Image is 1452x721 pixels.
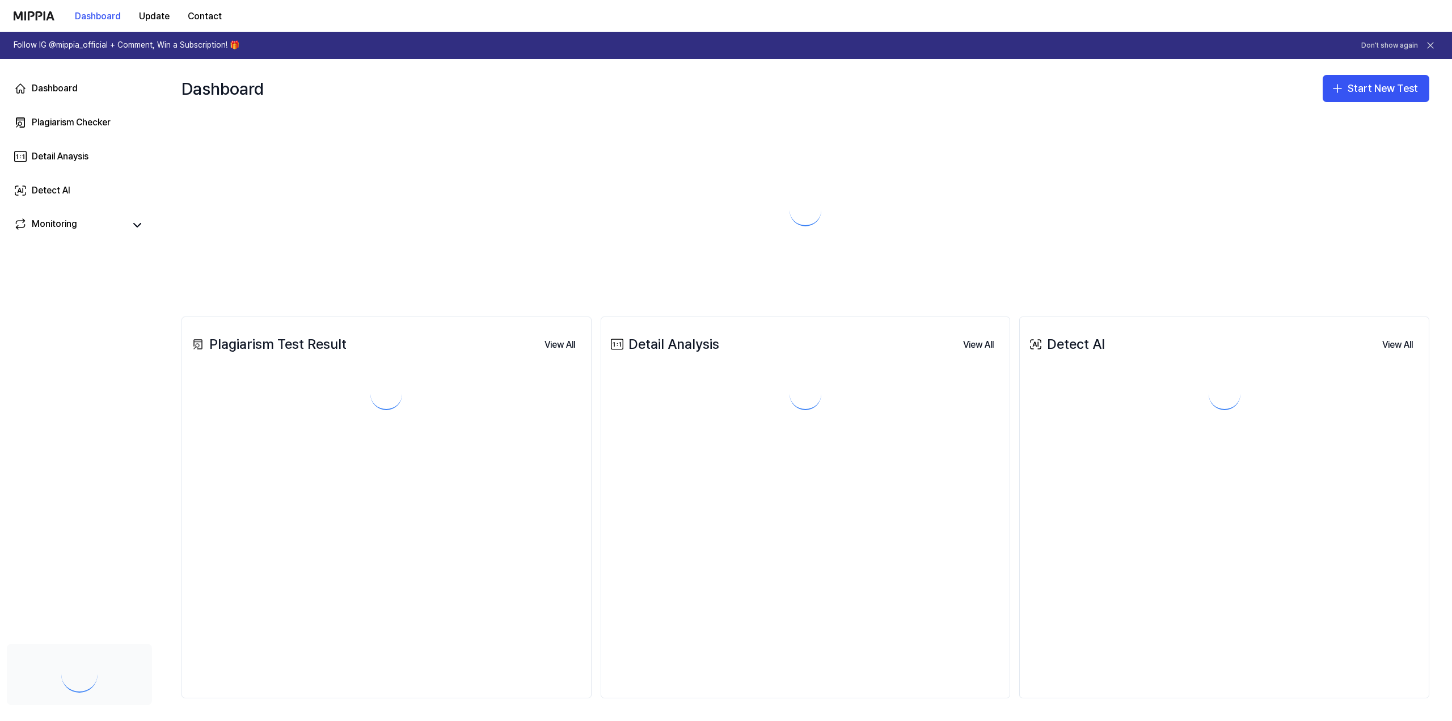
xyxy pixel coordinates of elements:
button: View All [1373,334,1422,356]
div: Plagiarism Checker [32,116,111,129]
button: Dashboard [66,5,130,28]
a: Monitoring [14,217,125,233]
button: View All [954,334,1003,356]
a: Plagiarism Checker [7,109,152,136]
img: logo [14,11,54,20]
div: Plagiarism Test Result [189,334,347,355]
button: Don't show again [1361,41,1418,50]
div: Detect AI [32,184,70,197]
div: Dashboard [32,82,78,95]
div: Detail Analysis [608,334,719,355]
div: Detail Anaysis [32,150,88,163]
button: Start New Test [1323,75,1429,102]
a: Update [130,1,179,32]
div: Dashboard [181,70,264,107]
a: Detect AI [7,177,152,204]
button: View All [535,334,584,356]
a: Detail Anaysis [7,143,152,170]
button: Update [130,5,179,28]
a: View All [1373,332,1422,356]
button: Contact [179,5,231,28]
div: Detect AI [1027,334,1105,355]
a: Dashboard [7,75,152,102]
a: View All [535,332,584,356]
h1: Follow IG @mippia_official + Comment, Win a Subscription! 🎁 [14,40,239,51]
a: View All [954,332,1003,356]
div: Monitoring [32,217,77,233]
